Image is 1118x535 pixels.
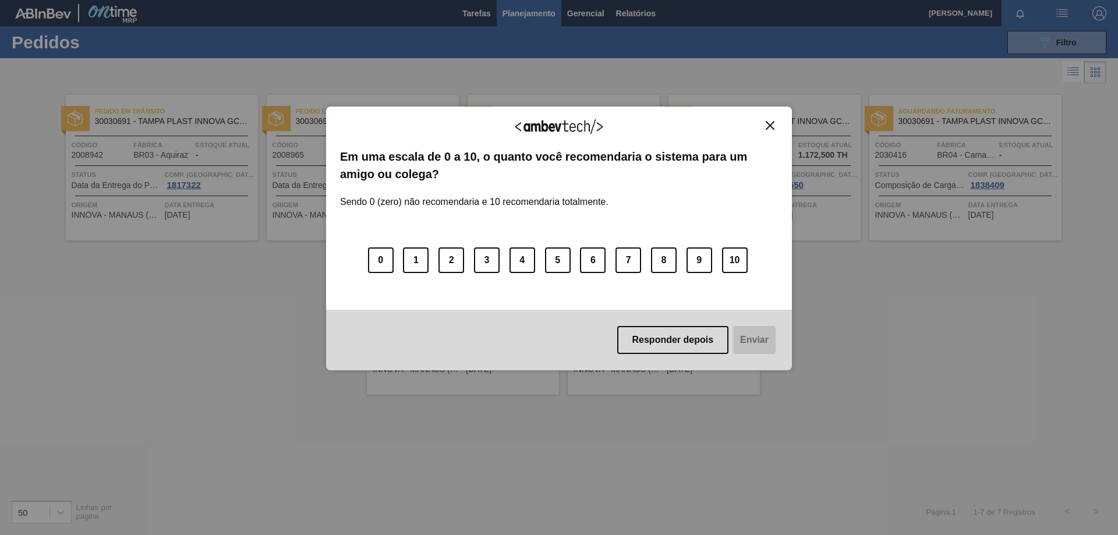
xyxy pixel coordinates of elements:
[762,121,778,130] button: Close
[580,247,606,273] button: 6
[722,247,748,273] button: 10
[368,247,394,273] button: 0
[403,247,429,273] button: 1
[617,326,729,354] button: Responder depois
[687,247,712,273] button: 9
[545,247,571,273] button: 5
[340,148,778,183] label: Em uma escala de 0 a 10, o quanto você recomendaria o sistema para um amigo ou colega?
[438,247,464,273] button: 2
[474,247,500,273] button: 3
[340,183,608,207] label: Sendo 0 (zero) não recomendaria e 10 recomendaria totalmente.
[766,121,774,130] img: Close
[510,247,535,273] button: 4
[615,247,641,273] button: 7
[651,247,677,273] button: 8
[515,119,603,134] img: Logo Ambevtech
